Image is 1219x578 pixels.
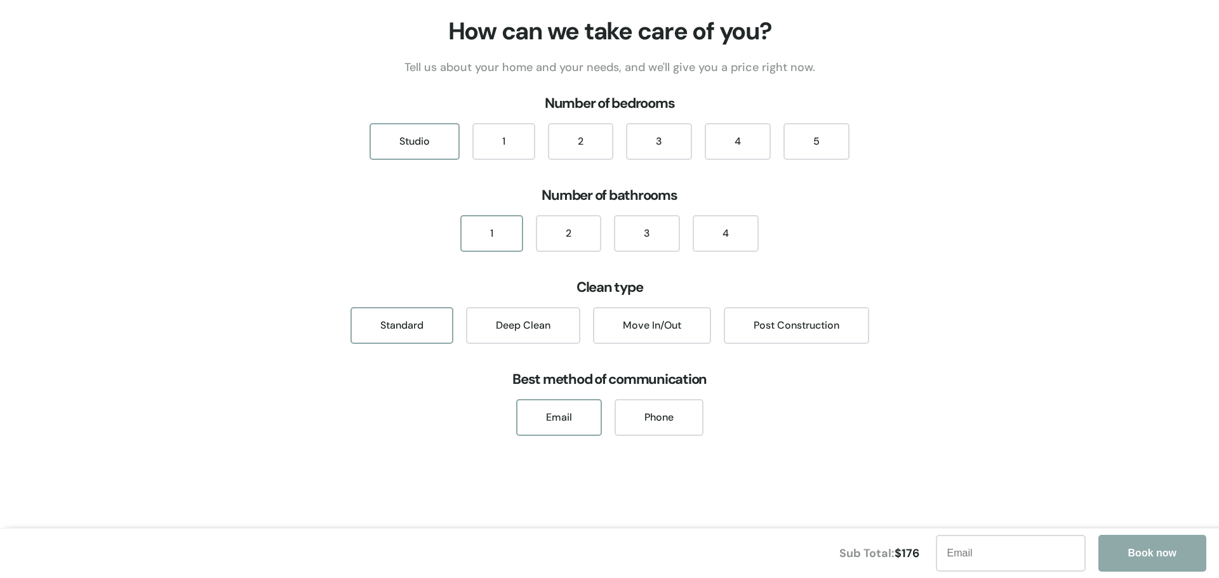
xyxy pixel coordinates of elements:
div: Studio [370,123,460,160]
div: 1 [460,215,523,252]
div: Sub Total: [839,546,929,561]
div: Phone [615,399,703,436]
span: $ 176 [895,546,919,561]
button: Book now [1098,535,1206,572]
div: 3 [614,215,680,252]
div: 4 [705,123,771,160]
div: 5 [783,123,849,160]
div: Post Construction [724,307,869,344]
div: Email [516,399,602,436]
div: 3 [626,123,692,160]
div: Standard [350,307,453,344]
div: Deep Clean [466,307,580,344]
div: 1 [472,123,535,160]
input: Email [936,535,1086,572]
div: Move In/Out [593,307,711,344]
div: 2 [548,123,613,160]
div: 2 [536,215,601,252]
div: 4 [693,215,759,252]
